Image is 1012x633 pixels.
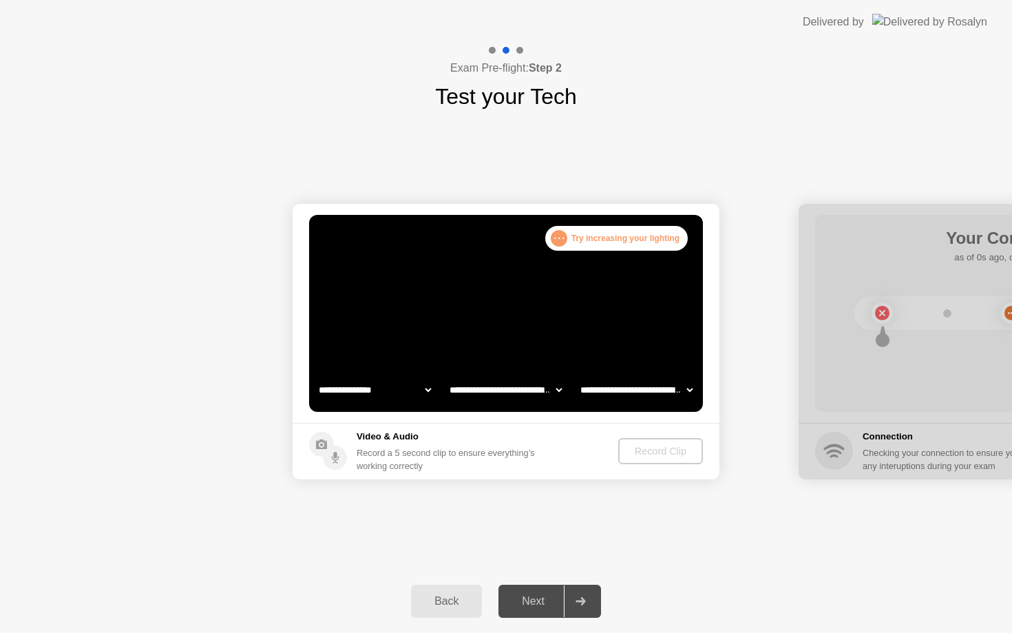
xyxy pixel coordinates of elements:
[357,430,540,444] h5: Video & Audio
[624,446,697,457] div: Record Clip
[803,14,864,30] div: Delivered by
[578,376,695,404] select: Available microphones
[618,438,703,464] button: Record Clip
[872,14,987,30] img: Delivered by Rosalyn
[503,595,564,608] div: Next
[529,62,562,74] b: Step 2
[415,595,478,608] div: Back
[316,376,434,404] select: Available cameras
[435,80,577,113] h1: Test your Tech
[545,226,688,251] div: Try increasing your lighting
[357,446,540,473] div: Record a 5 second clip to ensure everything’s working correctly
[498,585,601,618] button: Next
[411,585,482,618] button: Back
[447,376,565,404] select: Available speakers
[551,230,567,247] div: . . .
[450,60,562,76] h4: Exam Pre-flight:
